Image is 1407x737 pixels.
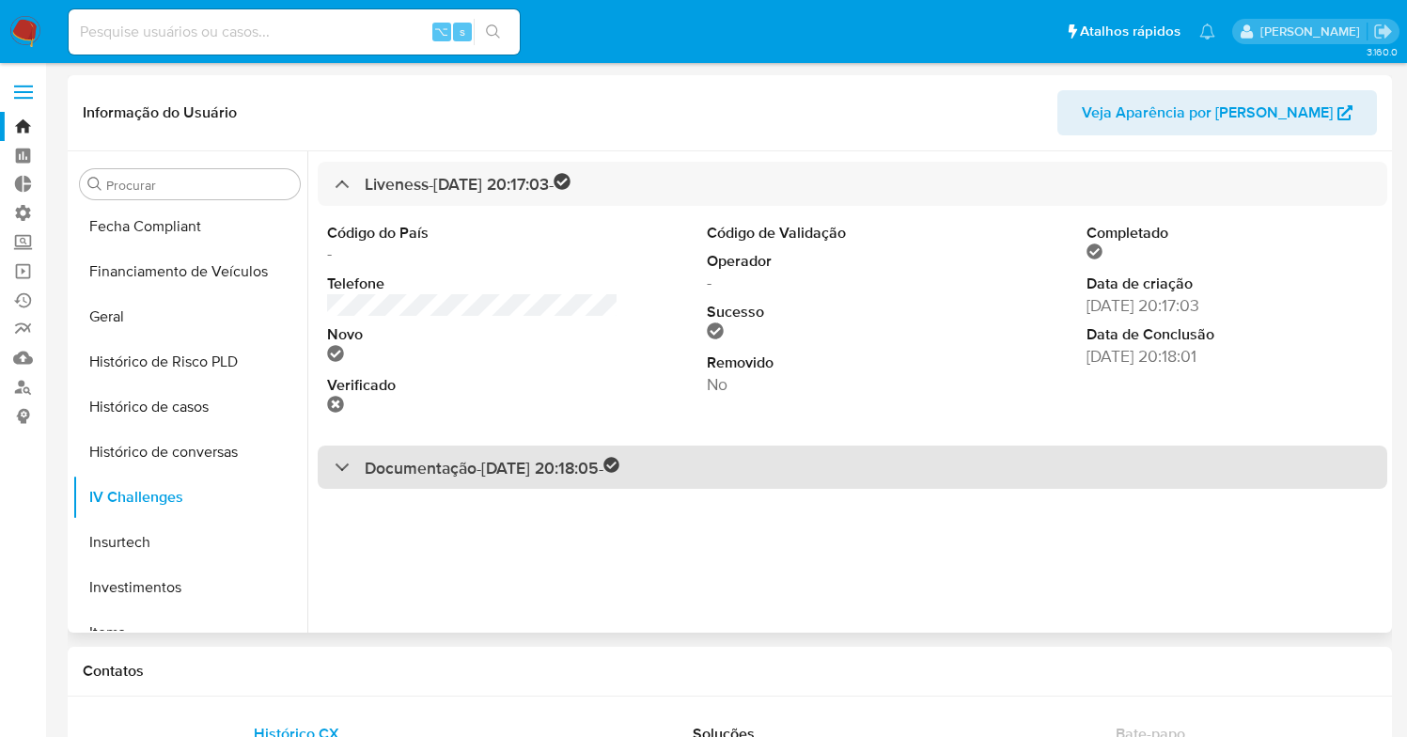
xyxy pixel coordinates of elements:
span: Veja Aparência por [PERSON_NAME] [1082,90,1333,135]
button: Fecha Compliant [72,204,307,249]
button: Procurar [87,177,102,192]
button: Geral [72,294,307,339]
dt: Código do País [327,223,618,243]
a: Notificações [1199,24,1215,39]
button: Histórico de conversas [72,430,307,475]
button: Histórico de casos [72,384,307,430]
dt: Data de Conclusão [1087,324,1378,345]
a: Sair [1373,22,1393,41]
dd: - [707,272,998,294]
input: Pesquise usuários ou casos... [69,20,520,44]
div: Documentação-[DATE] 20:18:05- [318,446,1387,490]
dt: Completado [1087,223,1378,243]
button: search-icon [474,19,512,45]
dd: No [707,373,998,396]
dt: Operador [707,251,998,272]
div: Liveness-[DATE] 20:17:03- [318,162,1387,206]
dt: Removido [707,353,998,373]
h3: Liveness - [DATE] 20:17:03 - [365,173,571,195]
dt: Código de Validação [707,223,998,243]
input: Procurar [106,177,292,194]
span: s [460,23,465,40]
button: Financiamento de Veículos [72,249,307,294]
span: Atalhos rápidos [1080,22,1180,41]
dd: [DATE] 20:18:01 [1087,345,1378,368]
button: IV Challenges [72,475,307,520]
button: Insurtech [72,520,307,565]
dt: Novo [327,324,618,345]
button: Histórico de Risco PLD [72,339,307,384]
h3: Documentação - [DATE] 20:18:05 - [365,457,620,478]
dd: [DATE] 20:17:03 [1087,294,1378,317]
dt: Data de criação [1087,274,1378,294]
span: ⌥ [434,23,448,40]
button: Items [72,610,307,655]
button: Investimentos [72,565,307,610]
button: Veja Aparência por [PERSON_NAME] [1057,90,1377,135]
h1: Contatos [83,662,1377,681]
dt: Sucesso [707,302,998,322]
dt: Verificado [327,375,618,396]
dt: Telefone [327,274,618,294]
dd: - [327,243,618,265]
p: caroline.gonzalez@mercadopago.com.br [1260,23,1367,40]
h1: Informação do Usuário [83,103,237,122]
